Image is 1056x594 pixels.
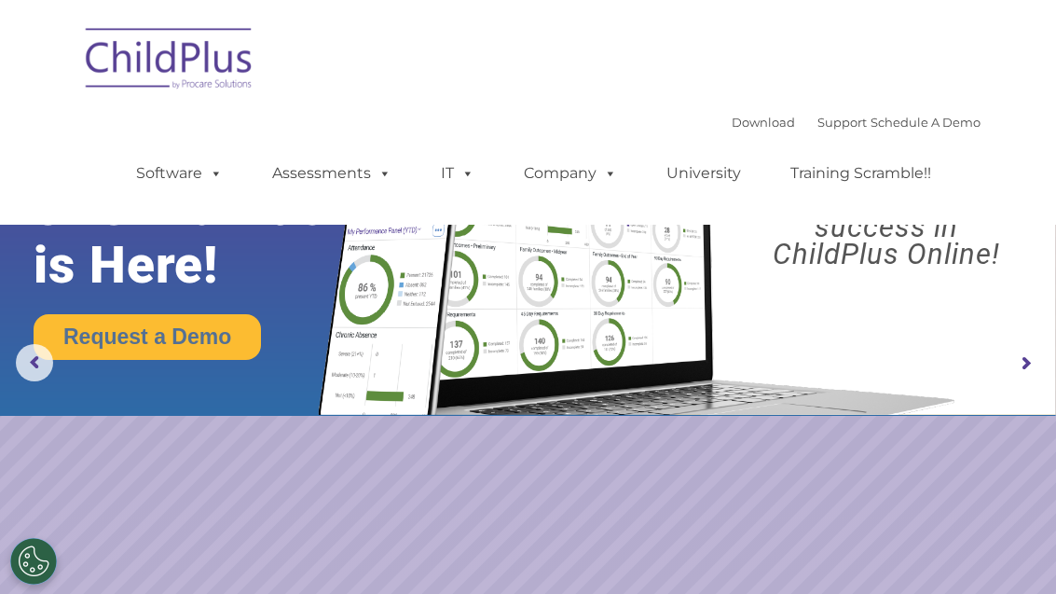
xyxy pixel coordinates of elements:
a: Software [117,155,241,192]
a: University [648,155,760,192]
a: Assessments [254,155,410,192]
rs-layer: The Future of ChildPlus is Here! [34,120,371,294]
a: Support [817,115,867,130]
a: Training Scramble!! [772,155,950,192]
img: ChildPlus by Procare Solutions [76,15,263,108]
a: Company [505,155,636,192]
button: Cookies Settings [10,538,57,585]
a: Request a Demo [34,314,261,360]
font: | [732,115,981,130]
a: Schedule A Demo [871,115,981,130]
rs-layer: Boost your productivity and streamline your success in ChildPlus Online! [730,132,1043,268]
a: IT [422,155,493,192]
a: Download [732,115,795,130]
